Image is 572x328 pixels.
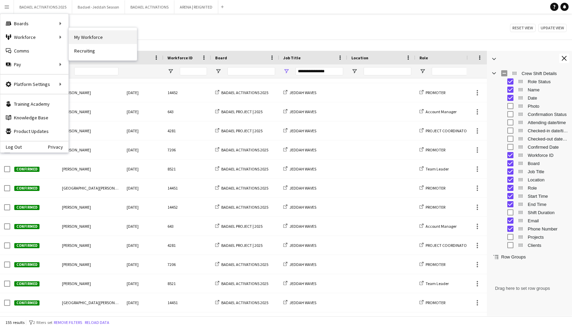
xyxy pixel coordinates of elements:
a: Log Out [0,144,22,150]
span: PROJECT COORDINATOR [426,128,469,133]
span: JEDDAH WAVES [289,224,316,229]
span: BADAEL PROJECT | 2025 [221,128,263,133]
a: JEDDAH WAVES [283,185,316,191]
span: Workforce ID [168,55,193,60]
button: Badael -Jeddah Season [72,0,125,14]
div: Boards [0,17,68,30]
span: Checked-in date/time [528,128,568,133]
div: 643 [163,102,211,121]
a: PROMOTER [419,205,445,210]
div: Crew Shift Details Column Group [487,69,572,77]
div: Attending date/time Column [487,118,572,126]
div: Job Title Column [487,167,572,176]
a: JEDDAH WAVES [283,300,316,305]
span: Confirmed [14,262,39,267]
div: Row Groups [487,260,572,316]
a: JEDDAH WAVES [283,128,316,133]
div: 4281 [163,121,211,140]
a: BADAEL ACTIVATIONS 2025 [215,205,268,210]
a: Recruiting [69,44,137,58]
div: Confirmed Date Column [487,143,572,151]
span: Confirmed [14,167,39,172]
span: [PERSON_NAME] [62,147,91,152]
span: [PERSON_NAME] [62,205,91,210]
a: BADAEL ACTIVATIONS 2025 [215,147,268,152]
div: 14452 [163,83,211,102]
span: JEDDAH WAVES [289,128,316,133]
a: PROMOTER [419,262,445,267]
span: Confirmed [14,243,39,248]
span: Job Title [283,55,301,60]
a: PROJECT COORDINATOR [419,128,469,133]
span: BADAEL ACTIVATIONS 2025 [221,147,268,152]
span: PROMOTER [426,185,445,191]
a: Comms [0,44,68,58]
span: Email [528,218,568,223]
span: [PERSON_NAME] [62,109,91,114]
span: BADAEL PROJECT | 2025 [221,224,263,229]
a: Account Manager [419,224,457,229]
div: Date Column [487,94,572,102]
span: Start Time [528,194,568,199]
span: Projects [528,235,568,240]
div: Workforce [0,30,68,44]
button: ARENA | REIGNITED [174,0,218,14]
span: PROMOTER [426,205,445,210]
div: Location Column [487,176,572,184]
div: Shift Duration Column [487,208,572,217]
a: JEDDAH WAVES [283,147,316,152]
div: 7206 [163,140,211,159]
span: BADAEL ACTIVATIONS 2025 [221,300,268,305]
a: JEDDAH WAVES [283,224,316,229]
span: Board [528,161,568,166]
span: Board [215,55,227,60]
a: Training Academy [0,97,68,111]
button: Reload data [83,319,111,326]
span: [GEOGRAPHIC_DATA][PERSON_NAME] [62,185,128,191]
div: 8521 [163,274,211,293]
span: Confirmed [14,281,39,286]
a: JEDDAH WAVES [283,243,316,248]
a: JEDDAH WAVES [283,205,316,210]
span: Role [419,55,428,60]
a: BADAEL ACTIVATIONS 2025 [215,185,268,191]
span: Account Manager [426,224,457,229]
div: Name Column [487,86,572,94]
div: [DATE] [123,236,163,255]
span: Crew Shift Details [522,71,568,76]
a: JEDDAH WAVES [283,166,316,172]
a: PROMOTER [419,185,445,191]
div: Start Time Column [487,192,572,200]
a: BADAEL ACTIVATIONS 2025 [215,281,268,286]
span: Account Manager [426,109,457,114]
div: Photo Column [487,102,572,110]
span: PROMOTER [426,300,445,305]
div: [DATE] [123,217,163,236]
a: PROMOTER [419,90,445,95]
div: 14451 [163,293,211,312]
button: Open Filter Menu [419,68,426,74]
button: Open Filter Menu [283,68,289,74]
span: PROJECT COORDINATOR [426,243,469,248]
div: [DATE] [123,140,163,159]
button: Remove filters [52,319,83,326]
span: PROMOTER [426,147,445,152]
div: 643 [163,217,211,236]
span: Confirmed [14,186,39,191]
span: BADAEL PROJECT | 2025 [221,109,263,114]
span: JEDDAH WAVES [289,109,316,114]
div: Board Column [487,159,572,167]
div: [DATE] [123,160,163,178]
a: JEDDAH WAVES [283,281,316,286]
span: BADAEL ACTIVATIONS 2025 [221,185,268,191]
div: Role Column [487,184,572,192]
span: Confirmed [14,224,39,229]
div: [DATE] [123,102,163,121]
div: Phone Number Column [487,225,572,233]
span: BADAEL PROJECT | 2025 [221,243,263,248]
span: PROMOTER [426,90,445,95]
span: Photo [528,104,568,109]
span: BADAEL ACTIVATIONS 2025 [221,205,268,210]
a: PROMOTER [419,300,445,305]
div: Checked-in date/time Column [487,126,572,135]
